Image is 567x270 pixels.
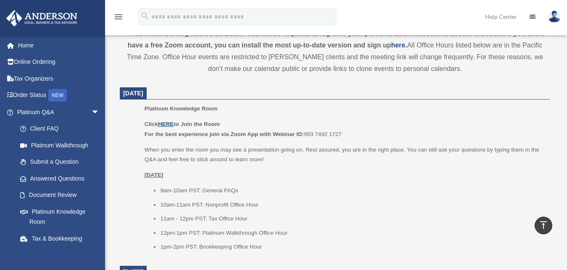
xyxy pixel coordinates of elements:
li: 11am - 12pm PST: Tax Office Hour [160,214,544,224]
a: Submit a Question [12,154,112,170]
li: 1pm-2pm PST: Bookkeeping Office Hour [160,242,544,252]
img: Anderson Advisors Platinum Portal [4,10,80,26]
a: Tax Organizers [6,70,112,87]
a: Order StatusNEW [6,87,112,104]
i: menu [113,12,124,22]
a: Platinum Q&Aarrow_drop_down [6,104,112,121]
a: Client FAQ [12,121,112,137]
a: HERE [158,121,174,127]
strong: *This room is being hosted on Zoom. You will be required to log in to your personal Zoom account ... [127,30,543,49]
span: arrow_drop_down [91,104,108,121]
a: Tax & Bookkeeping Packages [12,230,112,257]
span: [DATE] [123,90,143,97]
a: Document Review [12,187,112,204]
a: Answered Questions [12,170,112,187]
strong: . [405,42,407,49]
a: Platinum Knowledge Room [12,203,108,230]
li: 10am-11am PST: Nonprofit Office Hour [160,200,544,210]
p: 993 7492 1727 [145,119,544,139]
a: vertical_align_top [535,217,552,234]
li: 12pm-1pm PST: Platinum Walkthrough Office Hour [160,228,544,238]
div: NEW [48,89,67,102]
a: Online Ordering [6,54,112,71]
a: menu [113,15,124,22]
b: Click to Join the Room [145,121,220,127]
i: search [140,11,150,21]
a: Platinum Walkthrough [12,137,112,154]
i: vertical_align_top [538,220,549,230]
p: When you enter the room you may see a presentation going on. Rest assured, you are in the right p... [145,145,544,165]
u: [DATE] [145,172,164,178]
b: For the best experience join via Zoom App with Webinar ID: [145,131,304,137]
a: here [391,42,405,49]
img: User Pic [548,10,561,23]
a: Home [6,37,112,54]
div: All Office Hours listed below are in the Pacific Time Zone. Office Hour events are restricted to ... [120,28,550,75]
span: Platinum Knowledge Room [145,105,218,112]
li: 9am-10am PST: General FAQs [160,186,544,196]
